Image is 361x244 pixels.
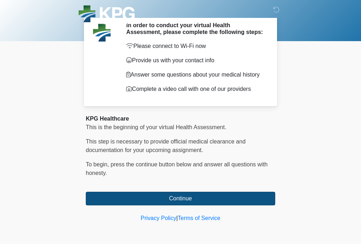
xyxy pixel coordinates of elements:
[141,215,177,221] a: Privacy Policy
[126,56,264,65] p: Provide us with your contact info
[86,114,275,123] div: KPG Healthcare
[86,192,275,205] button: Continue
[126,42,264,50] p: Please connect to Wi-Fi now
[86,138,246,153] span: This step is necessary to provide official medical clearance and documentation for your upcoming ...
[91,22,113,43] img: Agent Avatar
[178,215,220,221] a: Terms of Service
[126,85,264,93] p: Complete a video call with one of our providers
[79,5,135,24] img: KPG Healthcare Logo
[176,215,178,221] a: |
[126,70,264,79] p: Answer some questions about your medical history
[86,124,226,130] span: This is the beginning of your virtual Health Assessment.
[86,161,268,176] span: To begin, ﻿﻿﻿﻿﻿﻿﻿﻿﻿﻿﻿﻿﻿﻿﻿﻿﻿press the continue button below and answer all questions with honesty.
